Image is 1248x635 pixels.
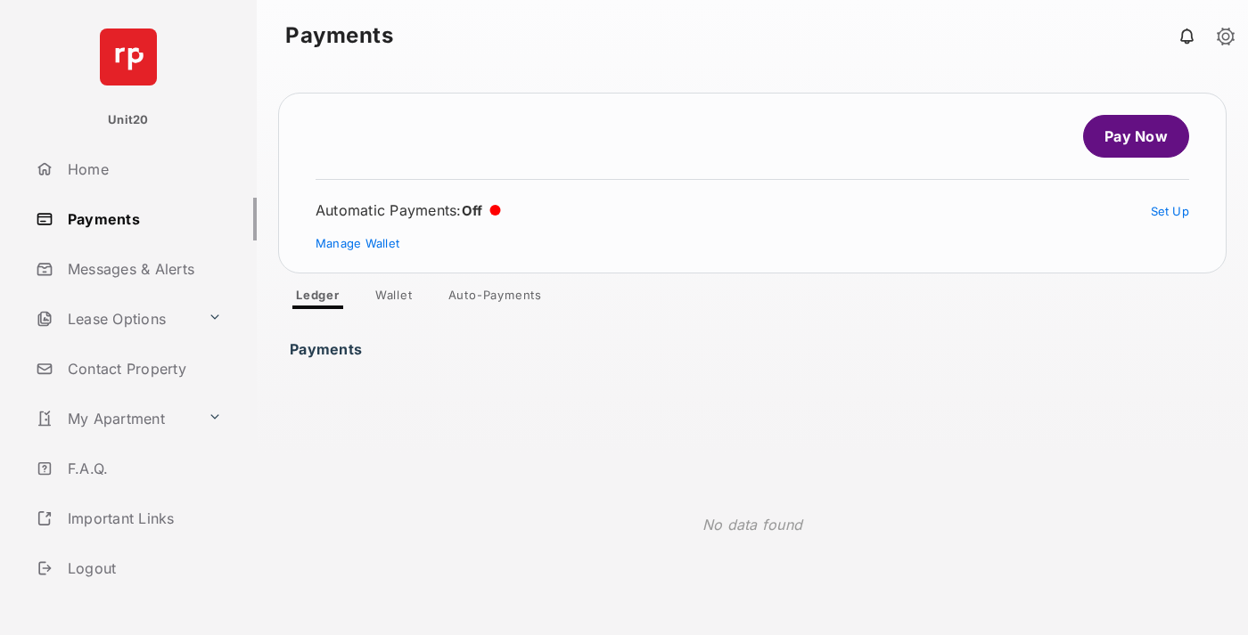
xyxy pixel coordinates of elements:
a: My Apartment [29,397,201,440]
a: Manage Wallet [316,236,399,250]
a: Important Links [29,497,229,540]
a: Ledger [282,288,354,309]
a: Set Up [1151,204,1190,218]
p: No data found [702,514,802,535]
a: Auto-Payments [434,288,556,309]
p: Unit20 [108,111,149,129]
div: Automatic Payments : [316,201,501,219]
a: Logout [29,547,257,590]
a: F.A.Q. [29,447,257,490]
a: Messages & Alerts [29,248,257,290]
a: Home [29,148,257,191]
a: Payments [29,198,257,240]
a: Wallet [361,288,427,309]
a: Lease Options [29,297,201,340]
span: Off [462,202,483,219]
img: svg+xml;base64,PHN2ZyB4bWxucz0iaHR0cDovL3d3dy53My5vcmcvMjAwMC9zdmciIHdpZHRoPSI2NCIgaGVpZ2h0PSI2NC... [100,28,157,85]
a: Contact Property [29,347,257,390]
h3: Payments [290,341,367,348]
strong: Payments [285,25,393,46]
